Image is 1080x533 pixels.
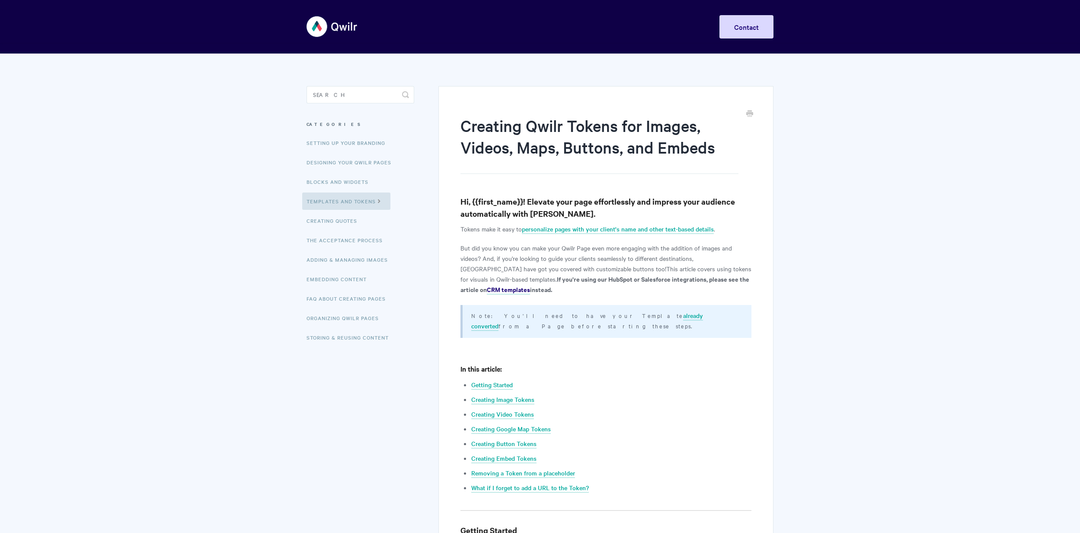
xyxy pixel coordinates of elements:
[307,270,373,288] a: Embedding Content
[460,196,751,220] h3: Hi, {{first_name}}! Elevate your page effortlessly and impress your audience automatically with [...
[307,86,414,103] input: Search
[471,424,551,434] a: Creating Google Map Tokens
[460,243,751,295] p: But did you know you can make your Qwilr Page even more engaging with the addition of images and ...
[307,116,414,132] h3: Categories
[719,15,773,39] a: Contact
[460,364,502,373] strong: In this article:
[471,395,534,405] a: Creating Image Tokens
[307,329,395,346] a: Storing & Reusing Content
[307,251,394,268] a: Adding & Managing Images
[307,309,385,327] a: Organizing Qwilr Pages
[307,212,364,229] a: Creating Quotes
[471,410,534,419] a: Creating Video Tokens
[746,109,753,119] a: Print this Article
[471,380,513,390] a: Getting Started
[487,285,530,295] a: CRM templates
[522,225,714,234] a: personalize pages with your client's name and other text-based details
[471,439,537,449] a: Creating Button Tokens
[471,311,703,331] a: already converted
[471,483,589,493] a: What if I forget to add a URL to the Token?
[307,231,389,249] a: The Acceptance Process
[307,154,398,171] a: Designing Your Qwilr Pages
[302,193,390,210] a: Templates and Tokens
[471,454,537,463] a: Creating Embed Tokens
[307,290,392,307] a: FAQ About Creating Pages
[460,115,738,174] h1: Creating Qwilr Tokens for Images, Videos, Maps, Buttons, and Embeds
[307,10,358,43] img: Qwilr Help Center
[307,134,392,151] a: Setting up your Branding
[307,173,375,190] a: Blocks and Widgets
[460,274,749,294] strong: If you're using our HubSpot or Salesforce integrations, please see the article on
[530,285,552,294] strong: instead.
[460,224,751,234] p: Tokens make it easy to .
[471,469,575,478] a: Removing a Token from a placeholder
[471,310,741,331] p: Note: You'll need to have your Template from a Page before starting these steps.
